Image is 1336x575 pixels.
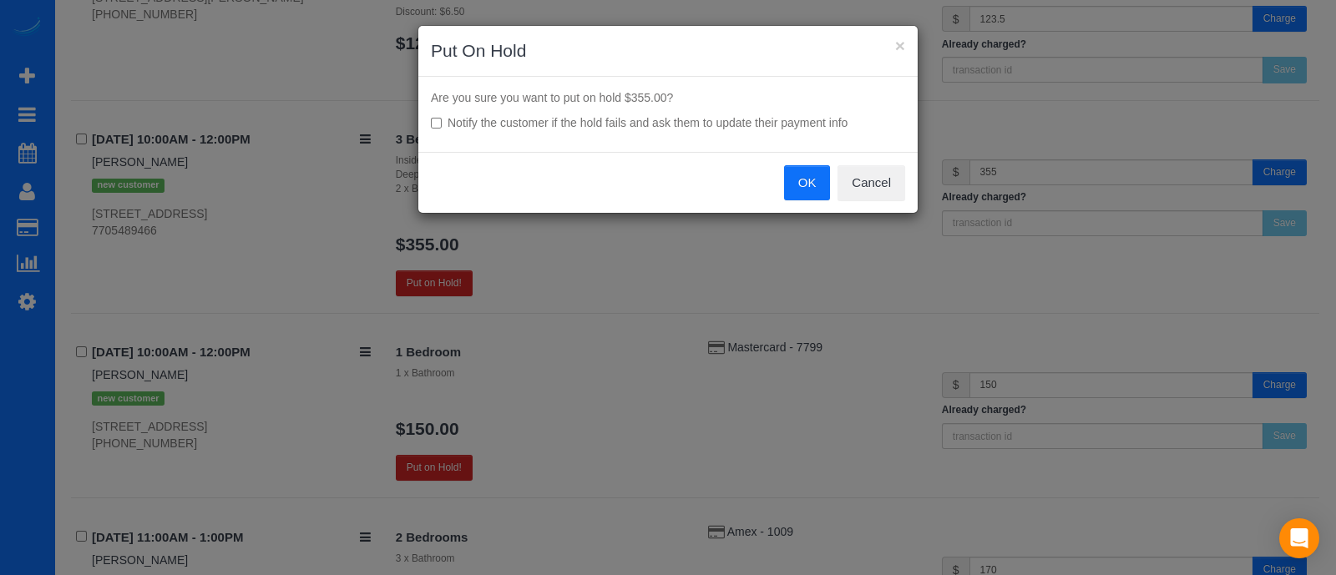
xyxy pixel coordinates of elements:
label: Notify the customer if the hold fails and ask them to update their payment info [431,114,905,131]
button: OK [784,165,831,200]
div: Open Intercom Messenger [1279,518,1319,558]
button: Cancel [838,165,905,200]
button: × [895,37,905,54]
span: Are you sure you want to put on hold $355.00? [431,91,673,104]
sui-modal: Put On Hold [418,26,918,213]
h3: Put On Hold [431,38,905,63]
input: Notify the customer if the hold fails and ask them to update their payment info [431,118,442,129]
